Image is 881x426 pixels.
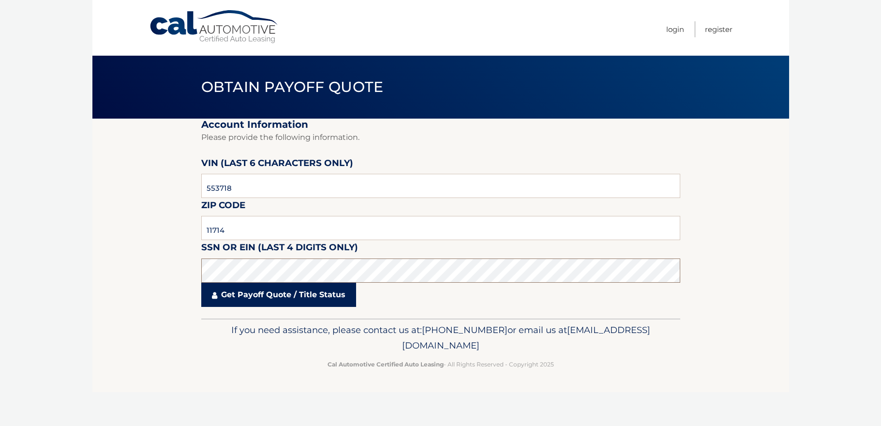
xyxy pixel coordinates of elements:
a: Login [666,21,684,37]
a: Cal Automotive [149,10,280,44]
p: - All Rights Reserved - Copyright 2025 [208,359,674,369]
p: If you need assistance, please contact us at: or email us at [208,322,674,353]
span: [PHONE_NUMBER] [422,324,508,335]
span: Obtain Payoff Quote [201,78,384,96]
a: Register [705,21,732,37]
label: SSN or EIN (last 4 digits only) [201,240,358,258]
strong: Cal Automotive Certified Auto Leasing [328,361,444,368]
h2: Account Information [201,119,680,131]
label: VIN (last 6 characters only) [201,156,353,174]
p: Please provide the following information. [201,131,680,144]
a: Get Payoff Quote / Title Status [201,283,356,307]
label: Zip Code [201,198,245,216]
